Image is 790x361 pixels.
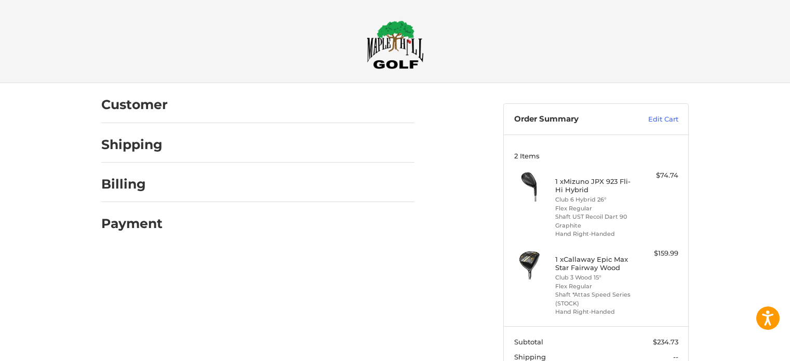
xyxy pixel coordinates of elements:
li: Hand Right-Handed [555,307,635,316]
li: Hand Right-Handed [555,230,635,238]
h2: Shipping [101,137,163,153]
li: Shaft UST Recoil Dart 90 Graphite [555,212,635,230]
h2: Billing [101,176,162,192]
li: Flex Regular [555,204,635,213]
h2: Customer [101,97,168,113]
h3: 2 Items [514,152,678,160]
img: Maple Hill Golf [367,20,424,69]
div: $74.74 [637,170,678,181]
h2: Payment [101,216,163,232]
a: Edit Cart [626,114,678,125]
li: Club 6 Hybrid 26° [555,195,635,204]
li: Flex Regular [555,282,635,291]
li: Club 3 Wood 15° [555,273,635,282]
div: $159.99 [637,248,678,259]
h3: Order Summary [514,114,626,125]
li: Shaft *Attas Speed Series (STOCK) [555,290,635,307]
iframe: Gorgias live chat messenger [10,316,123,351]
h4: 1 x Callaway Epic Max Star Fairway Wood [555,255,635,272]
h4: 1 x Mizuno JPX 923 Fli-Hi Hybrid [555,177,635,194]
